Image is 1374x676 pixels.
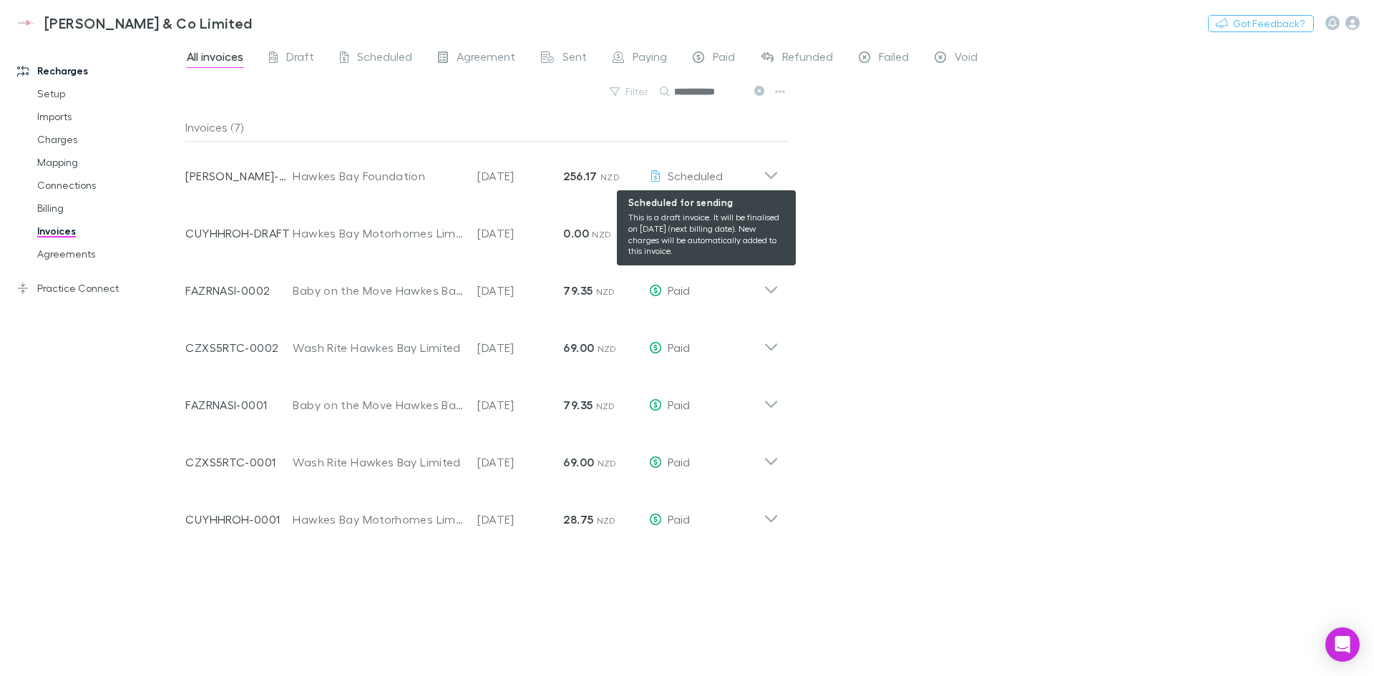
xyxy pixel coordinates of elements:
span: NZD [597,515,616,526]
p: [DATE] [477,282,563,299]
span: Failed [879,49,909,68]
p: FAZRNASI-0001 [185,396,293,413]
p: FAZRNASI-0002 [185,282,293,299]
button: Filter [603,83,657,100]
a: Mapping [23,151,193,174]
span: Paid [668,283,690,297]
a: Billing [23,197,193,220]
p: [DATE] [477,167,563,185]
p: [DATE] [477,454,563,471]
span: Void [955,49,978,68]
span: NZD [600,172,620,182]
strong: 69.00 [563,455,594,469]
strong: 256.17 [563,169,597,183]
a: Recharges [3,59,193,82]
span: Scheduled [668,226,723,240]
span: All invoices [187,49,243,68]
div: CZXS5RTC-0001Wash Rite Hawkes Bay Limited[DATE]69.00 NZDPaid [174,428,790,485]
a: Practice Connect [3,277,193,300]
p: CZXS5RTC-0001 [185,454,293,471]
div: Hawkes Bay Foundation [293,167,463,185]
p: [PERSON_NAME]-0095 [185,167,293,185]
a: Connections [23,174,193,197]
div: FAZRNASI-0002Baby on the Move Hawkes Bay CNZBT Limited[DATE]79.35 NZDPaid [174,256,790,313]
p: [DATE] [477,511,563,528]
div: Hawkes Bay Motorhomes Limited [293,225,463,242]
a: [PERSON_NAME] & Co Limited [6,6,261,40]
strong: 79.35 [563,398,593,412]
div: CUYHHROH-0001Hawkes Bay Motorhomes Limited[DATE]28.75 NZDPaid [174,485,790,542]
span: Paid [668,455,690,469]
span: NZD [596,401,615,411]
h3: [PERSON_NAME] & Co Limited [44,14,253,31]
span: Sent [562,49,587,68]
a: Agreements [23,243,193,265]
strong: 0.00 [563,226,588,240]
div: CZXS5RTC-0002Wash Rite Hawkes Bay Limited[DATE]69.00 NZDPaid [174,313,790,371]
strong: 79.35 [563,283,593,298]
div: Wash Rite Hawkes Bay Limited [293,339,463,356]
div: Hawkes Bay Motorhomes Limited [293,511,463,528]
div: Wash Rite Hawkes Bay Limited [293,454,463,471]
p: [DATE] [477,339,563,356]
p: CUYHHROH-0001 [185,511,293,528]
span: NZD [596,286,615,297]
span: Paid [668,398,690,411]
span: NZD [598,458,617,469]
div: CUYHHROH-DRAFTHawkes Bay Motorhomes Limited[DATE]0.00 NZDScheduled [174,199,790,256]
span: NZD [592,229,611,240]
div: FAZRNASI-0001Baby on the Move Hawkes Bay CNZBT Limited[DATE]79.35 NZDPaid [174,371,790,428]
p: [DATE] [477,225,563,242]
a: Charges [23,128,193,151]
span: Agreement [457,49,515,68]
strong: 69.00 [563,341,594,355]
span: Paid [668,341,690,354]
strong: 28.75 [563,512,593,526]
span: Paying [633,49,667,68]
span: Scheduled [668,169,723,182]
a: Invoices [23,220,193,243]
a: Setup [23,82,193,105]
span: Refunded [782,49,833,68]
div: Baby on the Move Hawkes Bay CNZBT Limited [293,282,463,299]
p: CZXS5RTC-0002 [185,339,293,356]
div: Open Intercom Messenger [1325,627,1360,662]
div: [PERSON_NAME]-0095Hawkes Bay Foundation[DATE]256.17 NZD [174,142,790,199]
span: Draft [286,49,314,68]
a: Imports [23,105,193,128]
span: Paid [668,512,690,526]
p: [DATE] [477,396,563,413]
span: Paid [713,49,735,68]
button: Got Feedback? [1208,15,1314,32]
span: Scheduled [357,49,412,68]
img: Epplett & Co Limited's Logo [14,14,39,31]
span: NZD [598,343,617,354]
p: CUYHHROH-DRAFT [185,225,293,242]
div: Baby on the Move Hawkes Bay CNZBT Limited [293,396,463,413]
